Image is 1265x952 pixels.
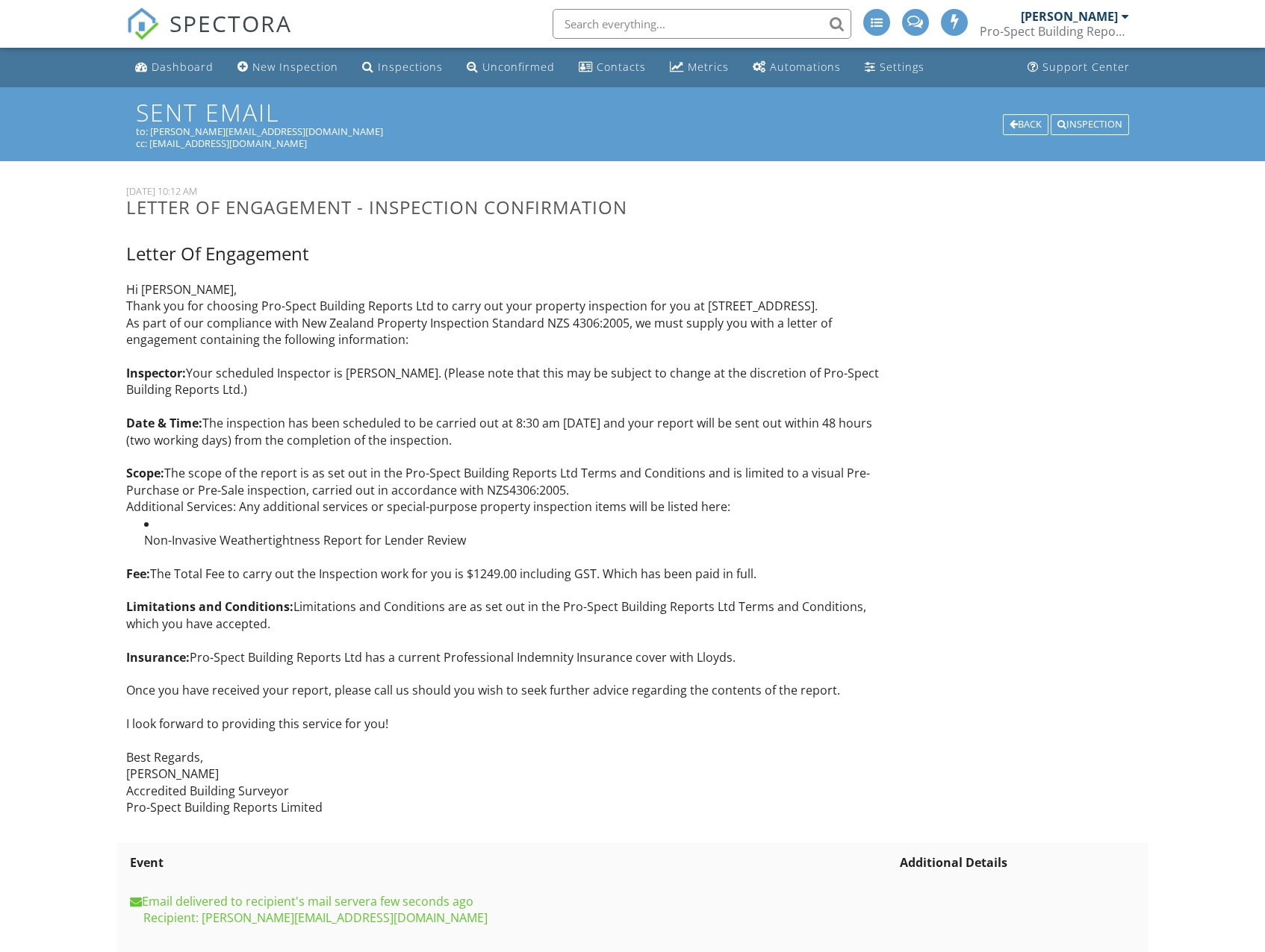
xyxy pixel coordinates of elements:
a: Back [1003,116,1051,130]
p: I look forward to providing this service for you! [126,715,880,732]
p: Hi [PERSON_NAME], [126,281,880,298]
a: Inspection [1051,116,1129,130]
p: Pro-Spect Building Reports Limited [126,799,880,815]
th: Additional Details [896,843,1139,882]
div: Support Center [1042,60,1130,74]
a: Contacts [573,54,652,81]
a: Settings [859,54,930,81]
strong: Date & Time: [126,415,202,431]
strong: Limitations and Conditions: [126,598,293,615]
div: to: [PERSON_NAME][EMAIL_ADDRESS][DOMAIN_NAME] [136,125,1129,137]
div: Inspection [1051,114,1129,135]
div: Pro-Spect Building Reports Ltd [980,24,1129,39]
div: Email delivered to recipient's mail server [130,893,892,909]
p: Limitations and Conditions are as set out in the Pro-Spect Building Reports Ltd Terms and Conditi... [126,598,880,632]
a: Inspections [356,54,449,81]
div: Back [1003,114,1048,135]
h3: Letter Of Engagement - Inspection Confirmation [126,197,880,217]
div: [PERSON_NAME] [1021,9,1118,24]
h1: Sent Email [136,99,1129,125]
p: Additional Services: Any additional services or special-purpose property inspection items will be... [126,498,880,515]
span: 2025-09-28T21:13:02Z [370,893,473,909]
div: Inspections [378,60,443,74]
div: Dashboard [152,60,214,74]
p: The inspection has been scheduled to be carried out at 8:30 am [DATE] and your report will be sen... [126,415,880,448]
a: Support Center [1022,54,1136,81]
a: New Inspection [231,54,344,81]
strong: Inspector: [126,365,186,381]
strong: Insurance: [126,649,190,666]
div: Settings [880,60,924,74]
strong: Scope: [126,465,164,481]
div: [DATE] 10:12 AM [126,185,880,197]
p: Pro-Spect Building Reports Ltd has a current Professional Indemnity Insurance cover with Lloyds. [126,649,880,666]
p: The scope of the report is as set out in the Pro-Spect Building Reports Ltd Terms and Conditions ... [126,465,880,498]
span: SPECTORA [170,7,292,39]
strong: Fee: [126,566,150,582]
div: New Inspection [252,60,338,74]
a: Unconfirmed [461,54,561,81]
div: Metrics [688,60,729,74]
input: Search everything... [553,9,851,39]
p: Non-Invasive Weathertightness Report for Lender Review [144,532,880,548]
p: Your scheduled Inspector is [PERSON_NAME]. (Please note that this may be subject to change at the... [126,365,880,398]
p: Thank you for choosing Pro-Spect Building Reports Ltd to carry out your property inspection for y... [126,298,880,314]
p: Best Regards, [126,749,880,765]
div: Recipient: [PERSON_NAME][EMAIL_ADDRESS][DOMAIN_NAME] [130,909,892,926]
span: Letter Of Engagement [126,241,309,266]
p: As part of our compliance with New Zealand Property Inspection Standard NZS 4306:2005, we must su... [126,315,880,348]
div: Contacts [597,60,646,74]
div: Automations [770,60,841,74]
img: The Best Home Inspection Software - Spectora [126,7,159,40]
p: The Total Fee to carry out the Inspection work for you is $1249.00 including GST. Which has been ... [126,566,880,582]
th: Event [126,843,896,882]
a: Dashboard [129,54,220,81]
p: Once you have received your report, please call us should you wish to seek further advice regardi... [126,682,880,698]
p: Accredited Building Surveyor [126,783,880,799]
div: cc: [EMAIL_ADDRESS][DOMAIN_NAME] [136,137,1129,149]
p: [PERSON_NAME] [126,765,880,782]
a: SPECTORA [126,20,292,51]
a: Metrics [664,54,735,81]
a: Automations (Advanced) [747,54,847,81]
div: Unconfirmed [482,60,555,74]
